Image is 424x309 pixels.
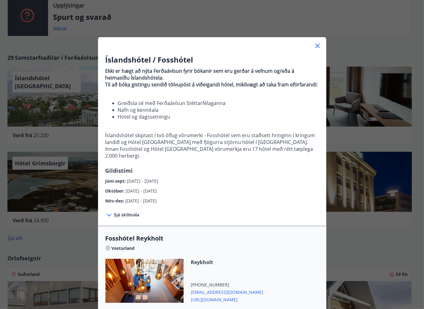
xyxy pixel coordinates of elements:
li: Greiðsla sé með Ferðaávísun Stéttarfélaganna [118,100,319,107]
span: [DATE] - [DATE] [126,198,157,204]
span: Fosshótel Reykholt [105,234,319,243]
p: Íslandshótel skiptast í tvö öflug vörumerki - Fosshótel sem eru staðsett hringinn í kringum landi... [105,132,319,159]
span: Október : [105,188,126,194]
span: [URL][DOMAIN_NAME] [191,295,264,303]
span: Sjá skilmála [114,212,140,218]
span: Vesturland [112,245,135,251]
span: [PHONE_NUMBER] [191,282,264,288]
li: Nafn og kennitala [118,107,319,113]
span: [DATE] - [DATE] [126,188,157,194]
strong: Til að bóka gistingu sendið tölvupóst á viðeigandi hótel, mikilvægt að taka fram eftirfarandi: [105,81,318,88]
span: Júní-sept : [105,178,127,184]
span: [EMAIL_ADDRESS][DOMAIN_NAME] [191,288,264,295]
span: Nóv-des : [105,198,126,204]
span: [DATE] - [DATE] [127,178,158,184]
strong: Ekki er hægt að nýta Ferðaávísun fyrir bókanir sem eru gerðar á vefnum og/eða á heimasíðu Íslands... [105,67,295,81]
span: Reykholt [191,259,264,266]
h3: Íslandshótel / Fosshótel [105,54,319,65]
li: Hótel og dagssetningu [118,113,319,120]
span: Gildistími [105,167,133,174]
